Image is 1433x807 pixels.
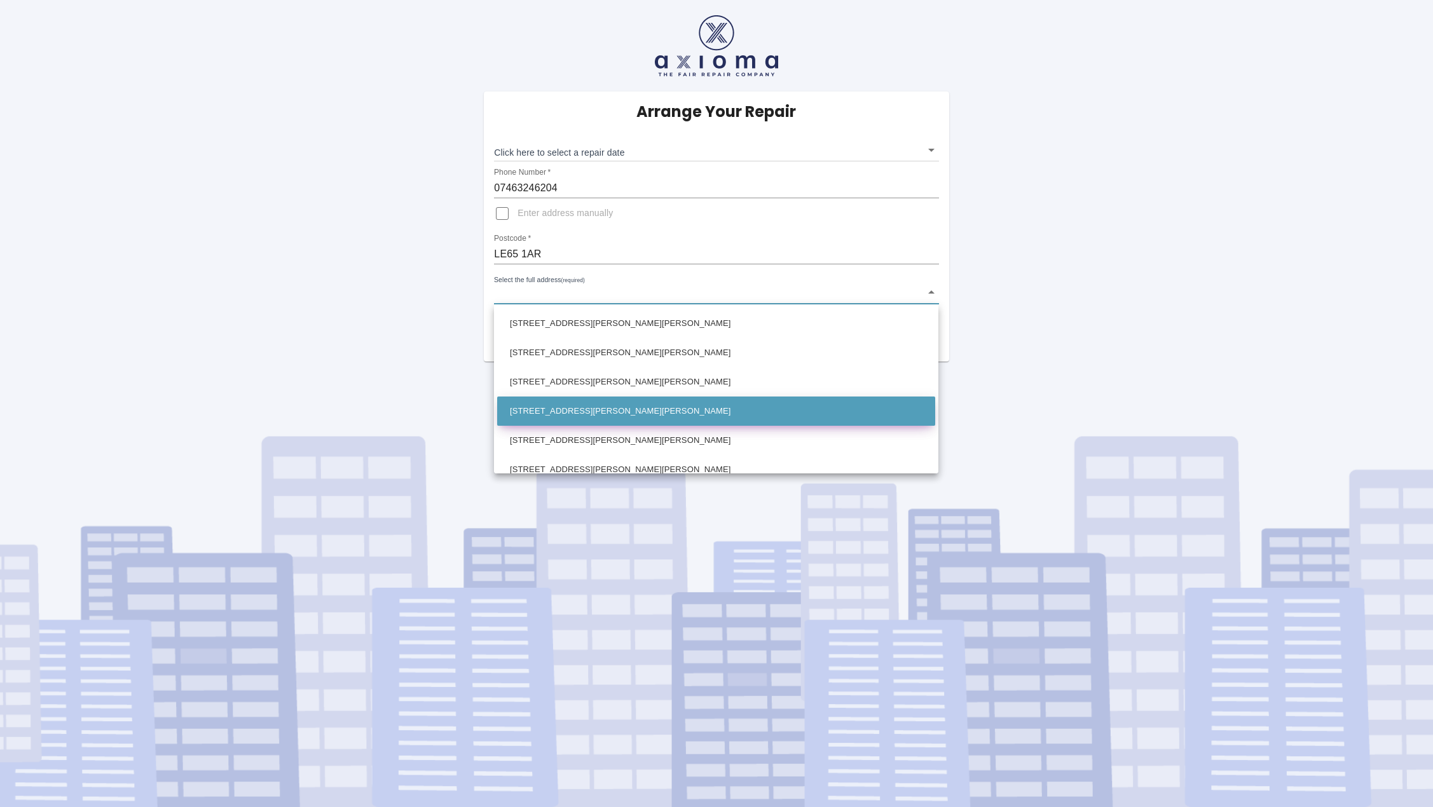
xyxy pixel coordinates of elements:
li: [STREET_ADDRESS][PERSON_NAME][PERSON_NAME] [497,338,935,367]
li: [STREET_ADDRESS][PERSON_NAME][PERSON_NAME] [497,367,935,397]
li: [STREET_ADDRESS][PERSON_NAME][PERSON_NAME] [497,455,935,484]
li: [STREET_ADDRESS][PERSON_NAME][PERSON_NAME] [497,426,935,455]
li: [STREET_ADDRESS][PERSON_NAME][PERSON_NAME] [497,309,935,338]
li: [STREET_ADDRESS][PERSON_NAME][PERSON_NAME] [497,397,935,426]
